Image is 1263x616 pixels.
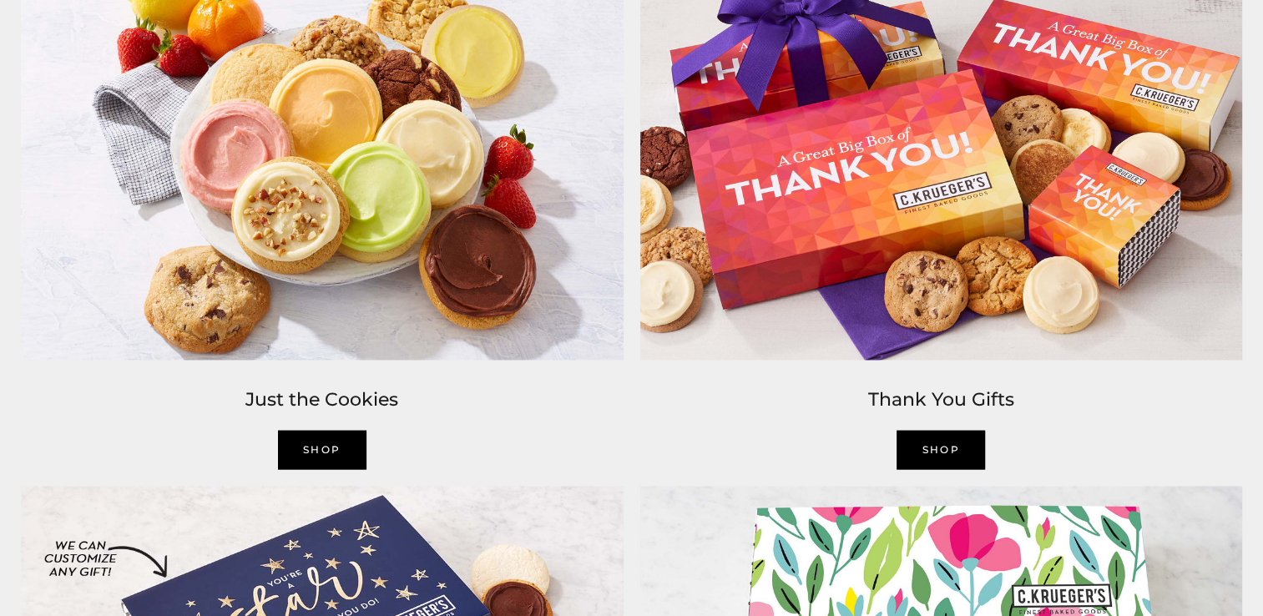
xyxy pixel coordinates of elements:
h2: Just the Cookies [21,385,624,415]
h2: Thank You Gifts [640,385,1243,415]
a: shop [897,430,985,469]
a: Shop [278,430,366,469]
